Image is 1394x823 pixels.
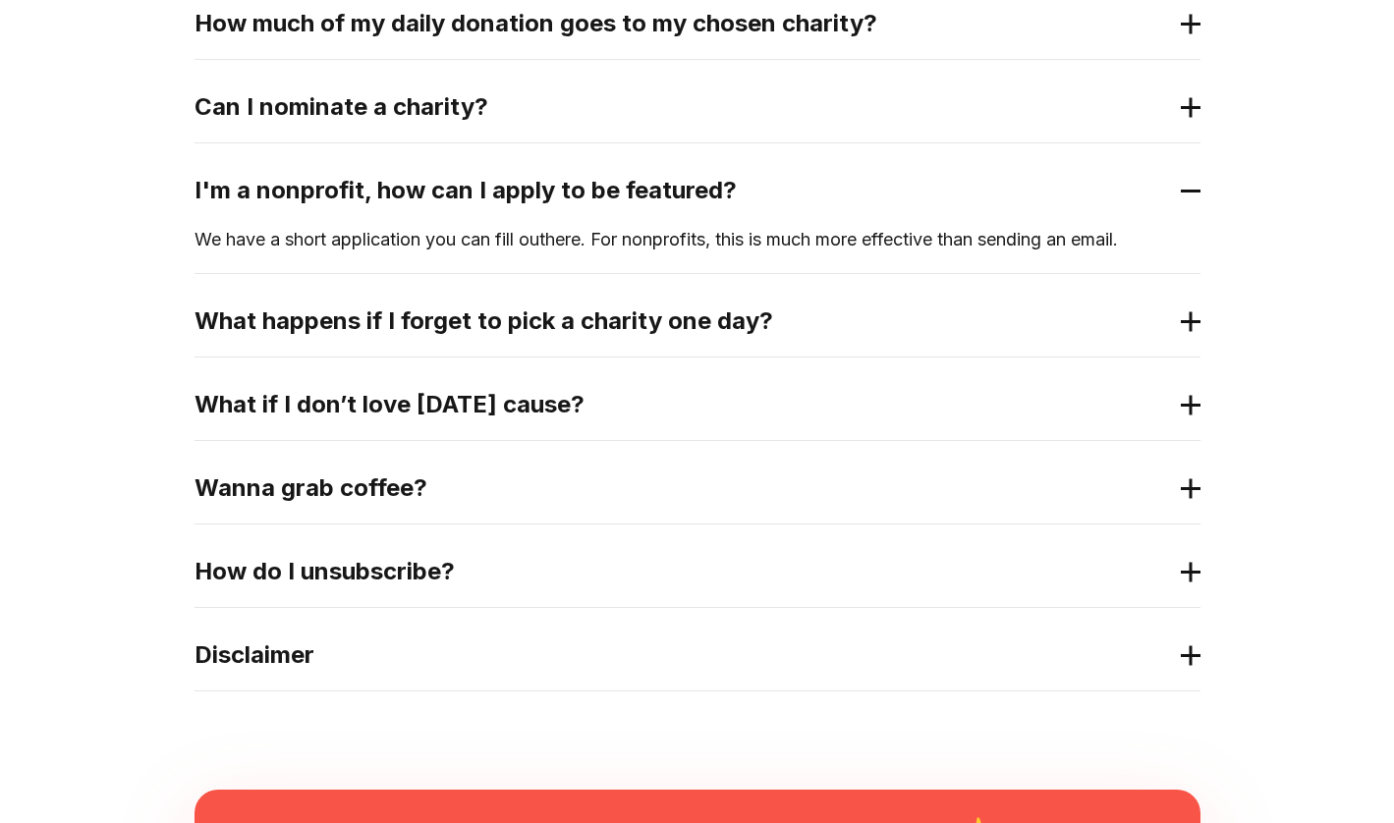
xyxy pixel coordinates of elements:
h2: Can I nominate a charity? [195,91,1169,123]
h2: Wanna grab coffee? [195,472,1169,504]
h2: What happens if I forget to pick a charity one day? [195,305,1169,337]
h2: Disclaimer [195,639,1169,671]
a: here [545,229,581,249]
h2: What if I don’t love [DATE] cause? [195,389,1169,420]
p: We have a short application you can fill out . For nonprofits, this is much more effective than s... [195,226,1200,253]
h2: How do I unsubscribe? [195,556,1169,587]
h2: I'm a nonprofit, how can I apply to be featured? [195,175,1169,206]
h2: How much of my daily donation goes to my chosen charity? [195,8,1169,39]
